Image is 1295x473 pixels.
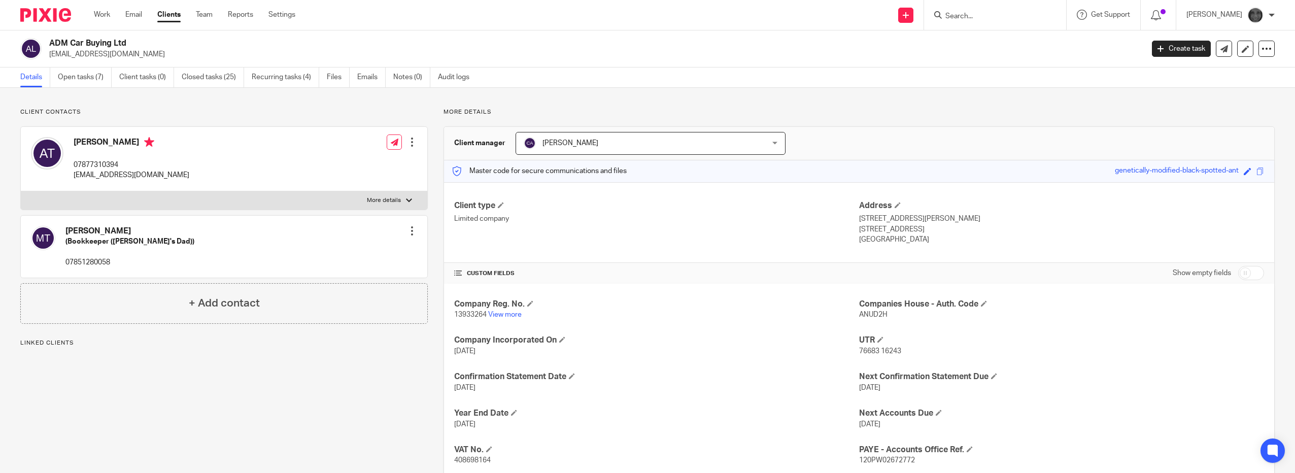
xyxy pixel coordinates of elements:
[31,226,55,250] img: svg%3E
[454,200,859,211] h4: Client type
[859,214,1264,224] p: [STREET_ADDRESS][PERSON_NAME]
[74,160,189,170] p: 07877310394
[444,108,1275,116] p: More details
[228,10,253,20] a: Reports
[31,137,63,170] img: svg%3E
[454,408,859,419] h4: Year End Date
[1091,11,1130,18] span: Get Support
[944,12,1036,21] input: Search
[182,67,244,87] a: Closed tasks (25)
[74,137,189,150] h4: [PERSON_NAME]
[859,421,880,428] span: [DATE]
[1115,165,1239,177] div: genetically-modified-black-spotted-ant
[454,335,859,346] h4: Company Incorporated On
[859,384,880,391] span: [DATE]
[488,311,522,318] a: View more
[524,137,536,149] img: svg%3E
[859,234,1264,245] p: [GEOGRAPHIC_DATA]
[49,49,1137,59] p: [EMAIL_ADDRESS][DOMAIN_NAME]
[58,67,112,87] a: Open tasks (7)
[454,384,475,391] span: [DATE]
[859,311,888,318] span: ANUD2H
[1152,41,1211,57] a: Create task
[1173,268,1231,278] label: Show empty fields
[49,38,919,49] h2: ADM Car Buying Ltd
[65,236,194,247] h5: (Bookkeeper ([PERSON_NAME]'s Dad))
[119,67,174,87] a: Client tasks (0)
[268,10,295,20] a: Settings
[1186,10,1242,20] p: [PERSON_NAME]
[859,224,1264,234] p: [STREET_ADDRESS]
[20,67,50,87] a: Details
[542,140,598,147] span: [PERSON_NAME]
[454,138,505,148] h3: Client manager
[454,445,859,455] h4: VAT No.
[454,348,475,355] span: [DATE]
[859,445,1264,455] h4: PAYE - Accounts Office Ref.
[125,10,142,20] a: Email
[157,10,181,20] a: Clients
[65,257,194,267] p: 07851280058
[196,10,213,20] a: Team
[454,269,859,278] h4: CUSTOM FIELDS
[74,170,189,180] p: [EMAIL_ADDRESS][DOMAIN_NAME]
[454,457,491,464] span: 408698164
[252,67,319,87] a: Recurring tasks (4)
[859,457,915,464] span: 120PW02672772
[20,339,428,347] p: Linked clients
[94,10,110,20] a: Work
[452,166,627,176] p: Master code for secure communications and files
[65,226,194,236] h4: [PERSON_NAME]
[859,371,1264,382] h4: Next Confirmation Statement Due
[189,295,260,311] h4: + Add contact
[859,348,901,355] span: 76683 16243
[357,67,386,87] a: Emails
[859,200,1264,211] h4: Address
[859,335,1264,346] h4: UTR
[454,371,859,382] h4: Confirmation Statement Date
[20,38,42,59] img: svg%3E
[393,67,430,87] a: Notes (0)
[20,108,428,116] p: Client contacts
[454,214,859,224] p: Limited company
[20,8,71,22] img: Pixie
[438,67,477,87] a: Audit logs
[454,299,859,310] h4: Company Reg. No.
[144,137,154,147] i: Primary
[1247,7,1264,23] img: Snapchat-1387757528.jpg
[454,311,487,318] span: 13933264
[859,408,1264,419] h4: Next Accounts Due
[367,196,401,205] p: More details
[327,67,350,87] a: Files
[859,299,1264,310] h4: Companies House - Auth. Code
[454,421,475,428] span: [DATE]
